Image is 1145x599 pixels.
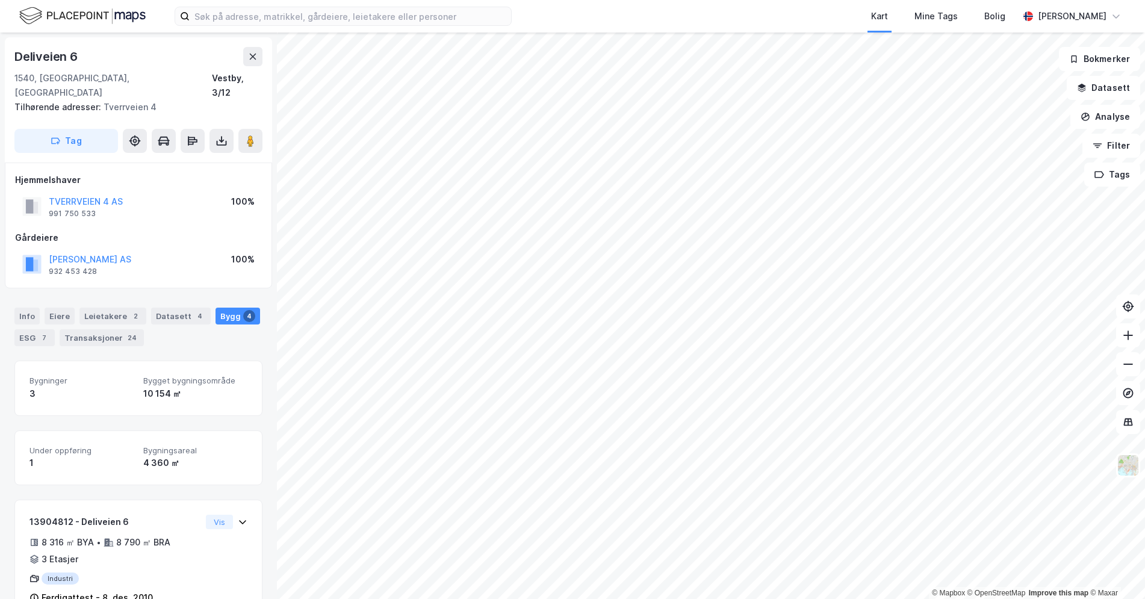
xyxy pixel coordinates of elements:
[1038,9,1106,23] div: [PERSON_NAME]
[1082,134,1140,158] button: Filter
[1059,47,1140,71] button: Bokmerker
[14,329,55,346] div: ESG
[15,231,262,245] div: Gårdeiere
[1070,105,1140,129] button: Analyse
[29,376,134,386] span: Bygninger
[984,9,1005,23] div: Bolig
[190,7,511,25] input: Søk på adresse, matrikkel, gårdeiere, leietakere eller personer
[143,445,247,456] span: Bygningsareal
[1084,163,1140,187] button: Tags
[14,47,80,66] div: Deliveien 6
[79,308,146,324] div: Leietakere
[14,102,104,112] span: Tilhørende adresser:
[143,386,247,401] div: 10 154 ㎡
[14,129,118,153] button: Tag
[231,194,255,209] div: 100%
[231,252,255,267] div: 100%
[129,310,141,322] div: 2
[125,332,139,344] div: 24
[38,332,50,344] div: 7
[14,308,40,324] div: Info
[49,209,96,219] div: 991 750 533
[1117,454,1140,477] img: Z
[14,71,212,100] div: 1540, [GEOGRAPHIC_DATA], [GEOGRAPHIC_DATA]
[932,589,965,597] a: Mapbox
[29,386,134,401] div: 3
[1085,541,1145,599] iframe: Chat Widget
[14,100,253,114] div: Tverrveien 4
[967,589,1026,597] a: OpenStreetMap
[151,308,211,324] div: Datasett
[914,9,958,23] div: Mine Tags
[243,310,255,322] div: 4
[29,456,134,470] div: 1
[143,456,247,470] div: 4 360 ㎡
[29,445,134,456] span: Under oppføring
[19,5,146,26] img: logo.f888ab2527a4732fd821a326f86c7f29.svg
[60,329,144,346] div: Transaksjoner
[42,535,94,550] div: 8 316 ㎡ BYA
[1029,589,1088,597] a: Improve this map
[96,538,101,547] div: •
[42,552,78,566] div: 3 Etasjer
[49,267,97,276] div: 932 453 428
[143,376,247,386] span: Bygget bygningsområde
[1067,76,1140,100] button: Datasett
[45,308,75,324] div: Eiere
[212,71,262,100] div: Vestby, 3/12
[15,173,262,187] div: Hjemmelshaver
[194,310,206,322] div: 4
[871,9,888,23] div: Kart
[206,515,233,529] button: Vis
[29,515,201,529] div: 13904812 - Deliveien 6
[116,535,170,550] div: 8 790 ㎡ BRA
[216,308,260,324] div: Bygg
